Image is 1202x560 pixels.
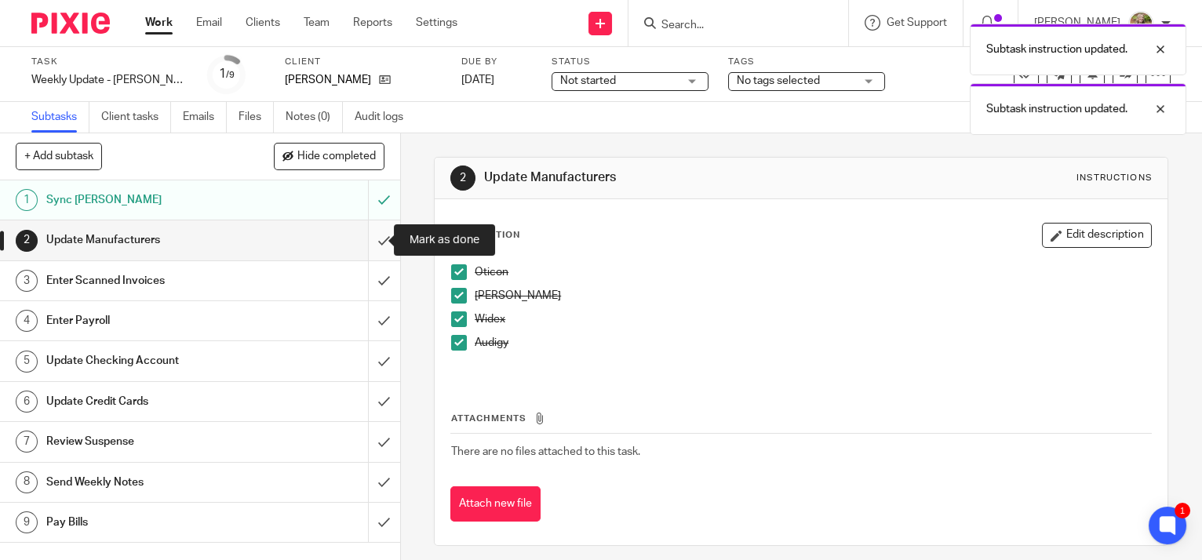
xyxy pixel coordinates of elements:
[416,15,457,31] a: Settings
[16,471,38,493] div: 8
[451,446,640,457] span: There are no files attached to this task.
[46,269,250,293] h1: Enter Scanned Invoices
[31,72,188,88] div: Weekly Update - Rubin
[16,270,38,292] div: 3
[450,229,520,242] p: Description
[46,471,250,494] h1: Send Weekly Notes
[274,143,384,169] button: Hide completed
[46,349,250,373] h1: Update Checking Account
[46,511,250,534] h1: Pay Bills
[475,264,1151,280] p: Oticon
[461,56,532,68] label: Due by
[285,56,442,68] label: Client
[46,188,250,212] h1: Sync [PERSON_NAME]
[475,288,1151,304] p: [PERSON_NAME]
[1128,11,1153,36] img: image.jpg
[461,75,494,85] span: [DATE]
[101,102,171,133] a: Client tasks
[285,72,371,88] p: [PERSON_NAME]
[219,65,235,83] div: 1
[355,102,415,133] a: Audit logs
[16,189,38,211] div: 1
[353,15,392,31] a: Reports
[16,310,38,332] div: 4
[31,13,110,34] img: Pixie
[450,486,541,522] button: Attach new file
[986,42,1127,57] p: Subtask instruction updated.
[16,230,38,252] div: 2
[1076,172,1152,184] div: Instructions
[450,165,475,191] div: 2
[46,390,250,413] h1: Update Credit Cards
[239,102,274,133] a: Files
[31,56,188,68] label: Task
[246,15,280,31] a: Clients
[16,431,38,453] div: 7
[484,169,835,186] h1: Update Manufacturers
[451,414,526,423] span: Attachments
[226,71,235,79] small: /9
[16,511,38,533] div: 9
[986,101,1127,117] p: Subtask instruction updated.
[183,102,227,133] a: Emails
[304,15,330,31] a: Team
[145,15,173,31] a: Work
[560,75,616,86] span: Not started
[286,102,343,133] a: Notes (0)
[31,102,89,133] a: Subtasks
[31,72,188,88] div: Weekly Update - [PERSON_NAME]
[46,309,250,333] h1: Enter Payroll
[297,151,376,163] span: Hide completed
[16,351,38,373] div: 5
[1042,223,1152,248] button: Edit description
[16,143,102,169] button: + Add subtask
[475,311,1151,327] p: Widex
[475,335,1151,351] p: Audigy
[552,56,708,68] label: Status
[46,430,250,453] h1: Review Suspense
[46,228,250,252] h1: Update Manufacturers
[1175,503,1190,518] div: 1
[196,15,222,31] a: Email
[16,391,38,413] div: 6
